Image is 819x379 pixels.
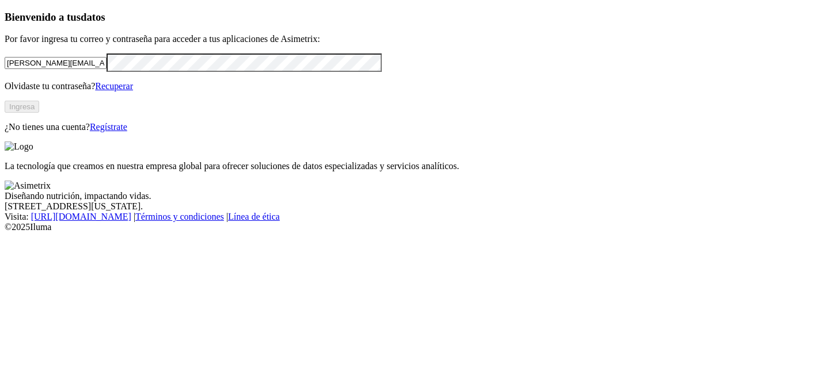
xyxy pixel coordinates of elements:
[5,181,51,191] img: Asimetrix
[5,191,814,201] div: Diseñando nutrición, impactando vidas.
[5,122,814,132] p: ¿No tienes una cuenta?
[5,201,814,212] div: [STREET_ADDRESS][US_STATE].
[90,122,127,132] a: Regístrate
[5,81,814,91] p: Olvidaste tu contraseña?
[5,212,814,222] div: Visita : | |
[31,212,131,221] a: [URL][DOMAIN_NAME]
[228,212,280,221] a: Línea de ética
[135,212,224,221] a: Términos y condiciones
[5,101,39,113] button: Ingresa
[5,34,814,44] p: Por favor ingresa tu correo y contraseña para acceder a tus aplicaciones de Asimetrix:
[5,161,814,171] p: La tecnología que creamos en nuestra empresa global para ofrecer soluciones de datos especializad...
[5,222,814,232] div: © 2025 Iluma
[95,81,133,91] a: Recuperar
[81,11,105,23] span: datos
[5,57,107,69] input: Tu correo
[5,11,814,24] h3: Bienvenido a tus
[5,141,33,152] img: Logo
